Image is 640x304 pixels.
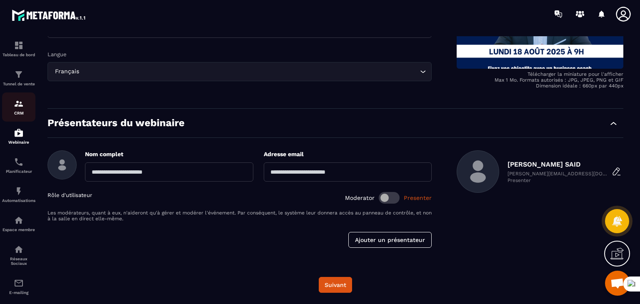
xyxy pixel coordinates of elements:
a: emailemailE-mailing [2,272,35,301]
a: automationsautomationsWebinaire [2,122,35,151]
img: scheduler [14,157,24,167]
span: Moderator [345,194,375,201]
img: formation [14,99,24,109]
span: Français [53,67,81,76]
p: Tunnel de vente [2,82,35,86]
p: Tableau de bord [2,52,35,57]
img: automations [14,128,24,138]
a: formationformationCRM [2,92,35,122]
p: Planificateur [2,169,35,174]
a: social-networksocial-networkRéseaux Sociaux [2,238,35,272]
img: email [14,278,24,288]
p: Réseaux Sociaux [2,257,35,266]
p: Espace membre [2,227,35,232]
img: logo [12,7,87,22]
p: Télécharger la miniature pour l'afficher [457,71,623,77]
p: Webinaire [2,140,35,145]
p: Presenter [507,177,607,183]
label: Langue [47,51,67,57]
p: Les modérateurs, quant à eux, n'aideront qu'à gérer et modérer l'événement. Par conséquent, le sy... [47,210,432,222]
a: automationsautomationsAutomatisations [2,180,35,209]
a: automationsautomationsEspace membre [2,209,35,238]
a: formationformationTableau de bord [2,34,35,63]
p: [PERSON_NAME] SAID [507,160,607,168]
p: Adresse email [264,150,432,158]
button: Ajouter un présentateur [348,232,432,248]
p: Max 1 Mo. Formats autorisés : JPG, JPEG, PNG et GIF [457,77,623,83]
p: Nom complet [85,150,253,158]
a: formationformationTunnel de vente [2,63,35,92]
p: Dimension idéale : 660px par 440px [457,83,623,89]
a: Ouvrir le chat [605,271,630,296]
img: social-network [14,244,24,254]
img: automations [14,215,24,225]
p: E-mailing [2,290,35,295]
img: formation [14,70,24,80]
p: Rôle d'utilisateur [47,192,92,204]
div: Search for option [47,62,432,81]
input: Search for option [81,67,418,76]
a: schedulerschedulerPlanificateur [2,151,35,180]
p: CRM [2,111,35,115]
span: Presenter [404,194,432,201]
img: automations [14,186,24,196]
button: Suivant [319,277,352,293]
p: Automatisations [2,198,35,203]
img: formation [14,40,24,50]
p: Présentateurs du webinaire [47,117,185,129]
p: [PERSON_NAME][EMAIL_ADDRESS][DOMAIN_NAME] [507,171,607,177]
